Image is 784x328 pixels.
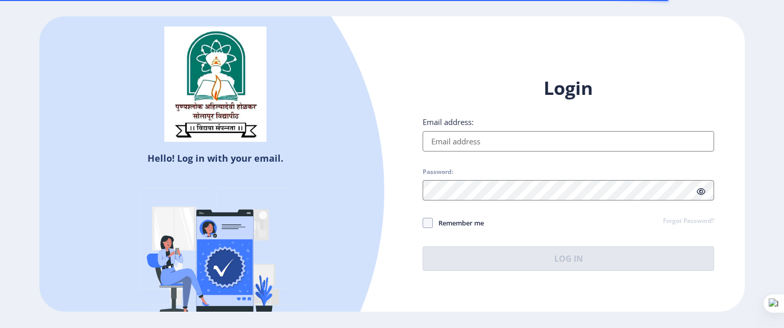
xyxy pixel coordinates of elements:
[423,246,714,271] button: Log In
[423,76,714,100] h1: Login
[423,131,714,152] input: Email address
[663,217,714,226] a: Forgot Password?
[423,117,474,127] label: Email address:
[433,217,484,229] span: Remember me
[164,27,266,142] img: sulogo.png
[423,168,453,176] label: Password:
